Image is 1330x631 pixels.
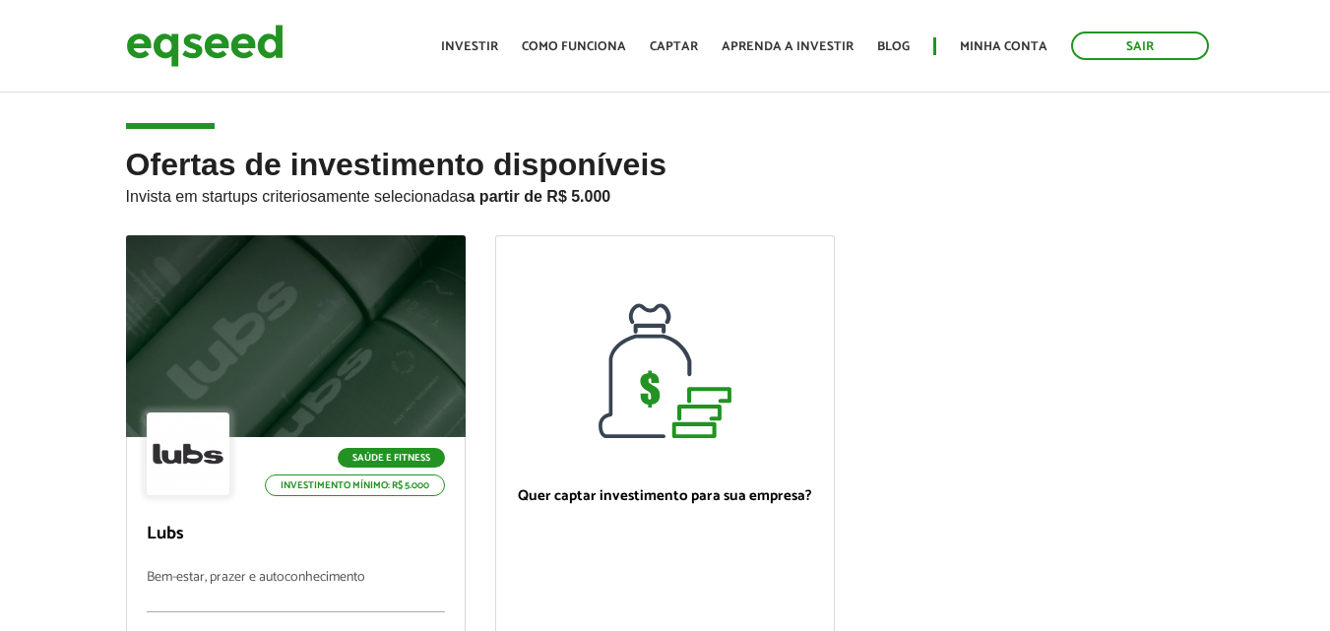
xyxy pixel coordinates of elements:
p: Lubs [147,524,445,545]
img: EqSeed [126,20,284,72]
p: Saúde e Fitness [338,448,445,468]
a: Sair [1071,32,1209,60]
strong: a partir de R$ 5.000 [467,188,611,205]
a: Como funciona [522,40,626,53]
a: Captar [650,40,698,53]
a: Minha conta [960,40,1047,53]
p: Investimento mínimo: R$ 5.000 [265,474,445,496]
a: Investir [441,40,498,53]
p: Invista em startups criteriosamente selecionadas [126,182,1205,206]
a: Aprenda a investir [722,40,854,53]
a: Blog [877,40,910,53]
h2: Ofertas de investimento disponíveis [126,148,1205,235]
p: Bem-estar, prazer e autoconhecimento [147,570,445,612]
p: Quer captar investimento para sua empresa? [516,487,814,505]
